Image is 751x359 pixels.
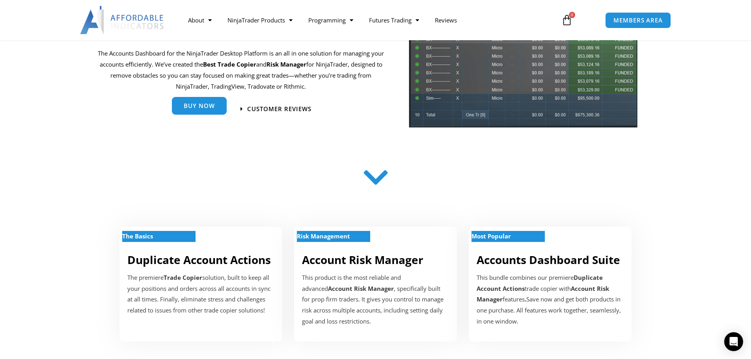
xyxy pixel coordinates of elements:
[569,12,575,18] span: 0
[427,11,465,29] a: Reviews
[477,252,620,267] a: Accounts Dashboard Suite
[164,273,202,281] strong: Trade Copier
[300,11,361,29] a: Programming
[98,48,384,92] p: The Accounts Dashboard for the NinjaTrader Desktop Platform is an all in one solution for managin...
[302,272,449,327] p: This product is the most reliable and advanced , specifically built for prop firm traders. It giv...
[127,272,274,316] p: The premiere solution, built to keep all your positions and orders across all accounts in sync at...
[203,60,256,68] b: Best Trade Copier
[247,106,311,112] span: Customer Reviews
[477,272,624,327] div: This bundle combines our premiere trade copier with features Save now and get both products in on...
[180,11,220,29] a: About
[184,103,215,109] span: Buy Now
[240,106,311,112] a: Customer Reviews
[361,11,427,29] a: Futures Trading
[172,97,227,115] a: Buy Now
[724,332,743,351] div: Open Intercom Messenger
[297,232,350,240] strong: Risk Management
[525,295,526,303] b: .
[80,6,165,34] img: LogoAI | Affordable Indicators – NinjaTrader
[302,252,423,267] a: Account Risk Manager
[127,252,271,267] a: Duplicate Account Actions
[613,17,663,23] span: MEMBERS AREA
[180,11,552,29] nav: Menu
[605,12,671,28] a: MEMBERS AREA
[471,232,511,240] strong: Most Popular
[122,232,153,240] strong: The Basics
[220,11,300,29] a: NinjaTrader Products
[477,273,603,292] b: Duplicate Account Actions
[328,285,394,292] strong: Account Risk Manager
[550,9,584,32] a: 0
[266,60,306,68] strong: Risk Manager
